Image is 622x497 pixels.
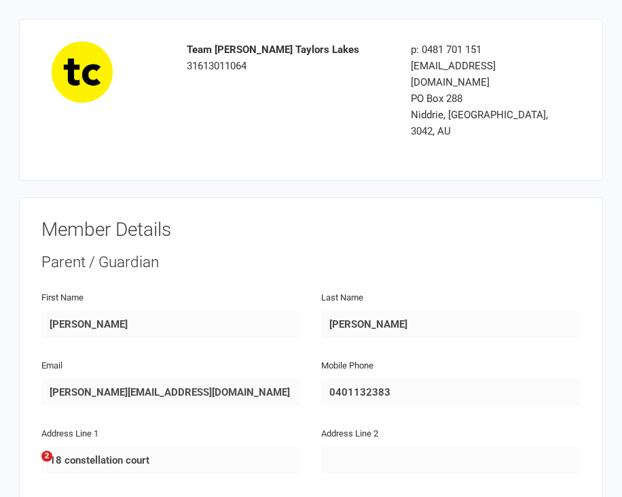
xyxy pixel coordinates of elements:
strong: Team [PERSON_NAME] Taylors Lakes [187,44,359,56]
iframe: Intercom live chat [14,451,46,483]
div: Parent / Guardian [41,252,581,273]
label: Mobile Phone [321,359,373,373]
label: First Name [41,291,84,305]
h3: Member Details [41,220,581,241]
span: 2 [41,451,52,462]
div: PO Box 288 [411,90,570,107]
div: [EMAIL_ADDRESS][DOMAIN_NAME] [411,58,570,90]
label: Last Name [321,291,363,305]
div: p: 0481 701 151 [411,41,570,58]
img: e8e6959d-abe6-4685-aa71-1d94ff0d356e.png [52,41,113,103]
label: Address Line 2 [321,427,378,441]
label: Email [41,359,62,373]
label: Address Line 1 [41,427,98,441]
div: 31613011064 [187,41,391,74]
div: Niddrie, [GEOGRAPHIC_DATA], 3042, AU [411,107,570,139]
